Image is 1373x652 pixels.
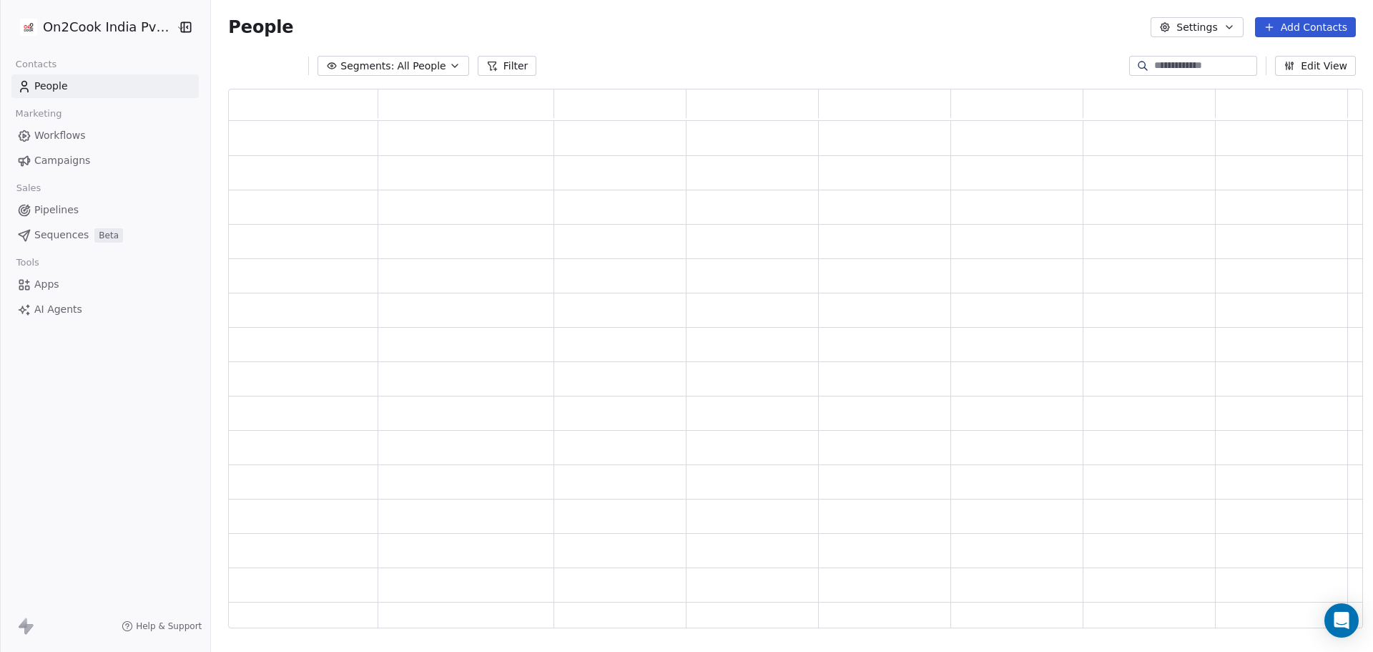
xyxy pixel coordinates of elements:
span: Pipelines [34,203,79,218]
span: AI Agents [34,302,82,317]
button: On2Cook India Pvt. Ltd. [17,15,167,39]
a: Apps [11,273,199,296]
span: Sales [10,177,47,199]
span: All People [397,59,446,74]
button: Filter [478,56,537,76]
div: Open Intercom Messenger [1324,603,1359,638]
span: Apps [34,277,59,292]
button: Settings [1151,17,1243,37]
span: Segments: [340,59,394,74]
a: Workflows [11,124,199,147]
span: On2Cook India Pvt. Ltd. [43,18,172,37]
span: Contacts [9,54,63,75]
span: People [34,79,68,94]
span: Sequences [34,228,89,243]
a: Pipelines [11,198,199,222]
a: Campaigns [11,149,199,172]
span: Beta [94,228,123,243]
a: People [11,74,199,98]
span: Campaigns [34,153,90,168]
span: Help & Support [136,621,202,632]
span: People [228,16,293,38]
img: on2cook%20logo-04%20copy.jpg [20,19,37,36]
a: Help & Support [122,621,202,632]
a: SequencesBeta [11,223,199,247]
span: Tools [10,252,45,273]
span: Marketing [9,103,68,125]
button: Edit View [1275,56,1356,76]
a: AI Agents [11,298,199,321]
span: Workflows [34,128,86,143]
button: Add Contacts [1255,17,1356,37]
